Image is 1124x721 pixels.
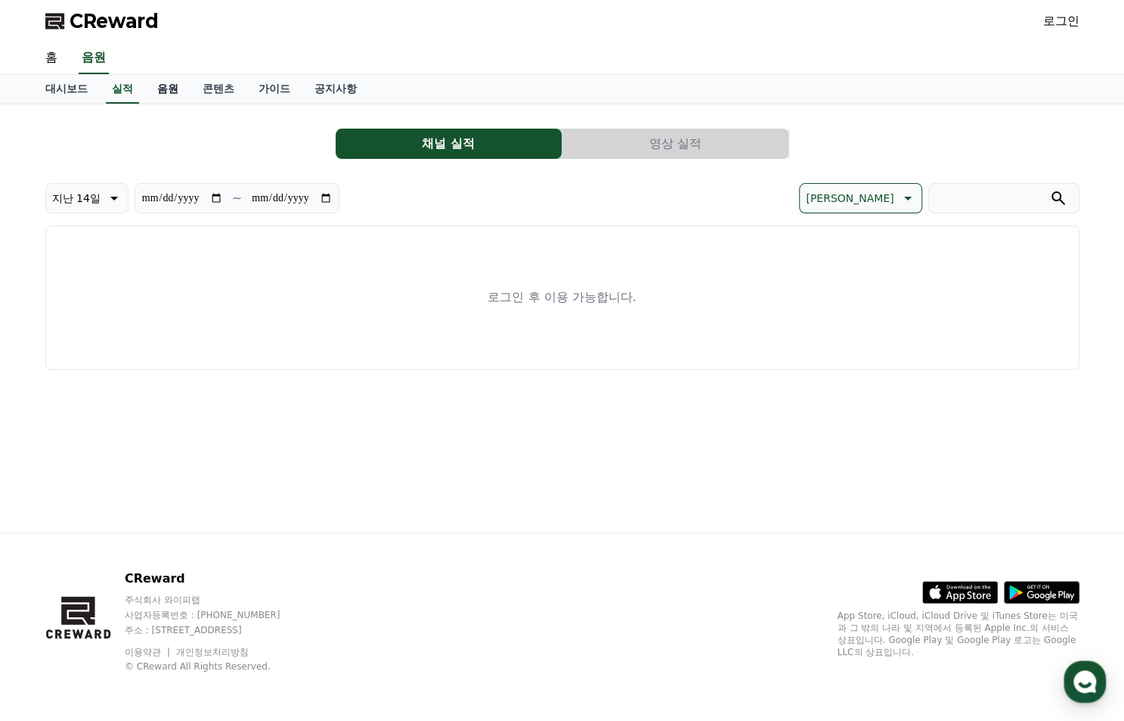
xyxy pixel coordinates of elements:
[125,570,309,588] p: CReward
[336,129,562,159] button: 채널 실적
[125,594,309,606] p: 주식회사 와이피랩
[190,75,246,104] a: 콘텐츠
[48,502,57,514] span: 홈
[45,183,129,213] button: 지난 14일
[138,503,156,515] span: 대화
[799,183,921,213] button: [PERSON_NAME]
[336,129,562,159] a: 채널 실적
[176,647,249,657] a: 개인정보처리방침
[195,480,290,517] a: 설정
[45,9,159,33] a: CReward
[125,609,309,621] p: 사업자등록번호 : [PHONE_NUMBER]
[234,502,252,514] span: 설정
[79,42,109,74] a: 음원
[838,610,1079,658] p: App Store, iCloud, iCloud Drive 및 iTunes Store는 미국과 그 밖의 나라 및 지역에서 등록된 Apple Inc.의 서비스 상표입니다. Goo...
[52,188,101,209] p: 지난 14일
[70,9,159,33] span: CReward
[1043,12,1079,30] a: 로그인
[246,75,302,104] a: 가이드
[33,75,100,104] a: 대시보드
[232,189,242,207] p: ~
[302,75,369,104] a: 공지사항
[125,660,309,673] p: © CReward All Rights Reserved.
[33,42,70,74] a: 홈
[125,647,172,657] a: 이용약관
[106,75,139,104] a: 실적
[145,75,190,104] a: 음원
[806,188,893,209] p: [PERSON_NAME]
[5,480,100,517] a: 홈
[488,288,636,306] p: 로그인 후 이용 가능합니다.
[562,129,788,159] button: 영상 실적
[100,480,195,517] a: 대화
[125,624,309,636] p: 주소 : [STREET_ADDRESS]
